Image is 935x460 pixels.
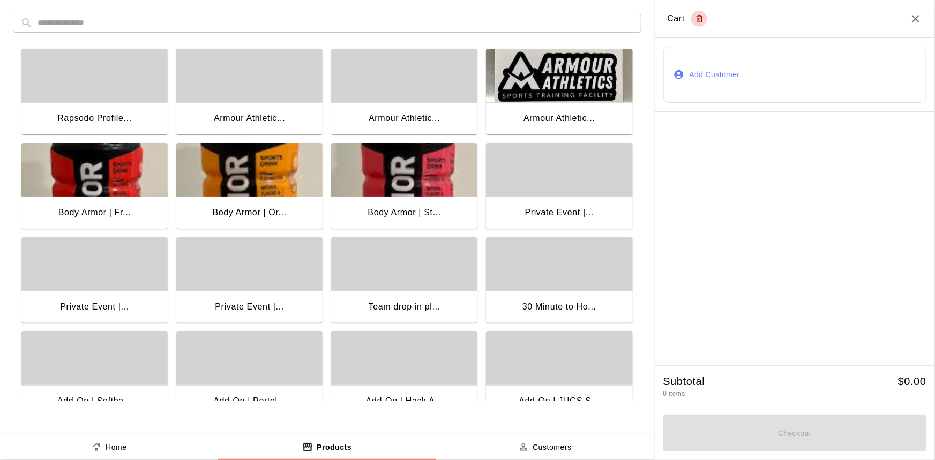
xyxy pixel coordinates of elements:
[368,206,442,220] div: Body Armor | St...
[57,394,132,408] div: Add-On | Softba...
[663,47,927,103] button: Add Customer
[486,143,632,231] button: Private Event |...
[369,300,440,314] div: Team drop in pl...
[176,143,323,231] button: Body Armor | Orange Mango | 20ozBody Armor | Or...
[212,206,286,220] div: Body Armor | Or...
[366,394,443,408] div: Add-On | Hack A...
[331,237,477,325] button: Team drop in pl...
[21,331,168,419] button: Add-On | Softba...
[522,300,596,314] div: 30 Minute to Ho...
[106,442,127,453] p: Home
[21,237,168,325] button: Private Event |...
[486,237,632,325] button: 30 Minute to Ho...
[21,49,168,137] button: Rapsodo Profile...
[331,49,477,137] button: Armour Athletic...
[60,300,129,314] div: Private Event |...
[369,111,440,125] div: Armour Athletic...
[486,331,632,419] button: Add-On | JUGS S...
[331,143,477,231] button: Body Armor | Strawberry Banana | 20ozBody Armor | St...
[486,49,632,137] button: Armour Athletics Decal | FullArmour Athletic...
[176,49,323,137] button: Armour Athletic...
[176,143,323,197] img: Body Armor | Orange Mango | 20oz
[215,300,284,314] div: Private Event |...
[533,442,572,453] p: Customers
[486,49,632,102] img: Armour Athletics Decal | Full
[331,143,477,197] img: Body Armor | Strawberry Banana | 20oz
[523,111,595,125] div: Armour Athletic...
[317,442,351,453] p: Products
[214,111,285,125] div: Armour Athletic...
[21,143,168,231] button: Body Armor | Fruit Punch | 20ozBody Armor | Fr...
[909,12,922,25] button: Close
[21,143,168,197] img: Body Armor | Fruit Punch | 20oz
[898,374,926,389] h5: $ 0.00
[331,331,477,419] button: Add-On | Hack A...
[176,331,323,419] button: Add-On | Portol...
[58,206,131,220] div: Body Armor | Fr...
[519,394,600,408] div: Add-On | JUGS S...
[525,206,594,220] div: Private Event |...
[57,111,132,125] div: Rapsodo Profile...
[668,11,708,27] div: Cart
[663,390,685,397] span: 0 items
[663,374,705,389] h5: Subtotal
[691,11,707,27] button: Empty cart
[176,237,323,325] button: Private Event |...
[213,394,286,408] div: Add-On | Portol...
